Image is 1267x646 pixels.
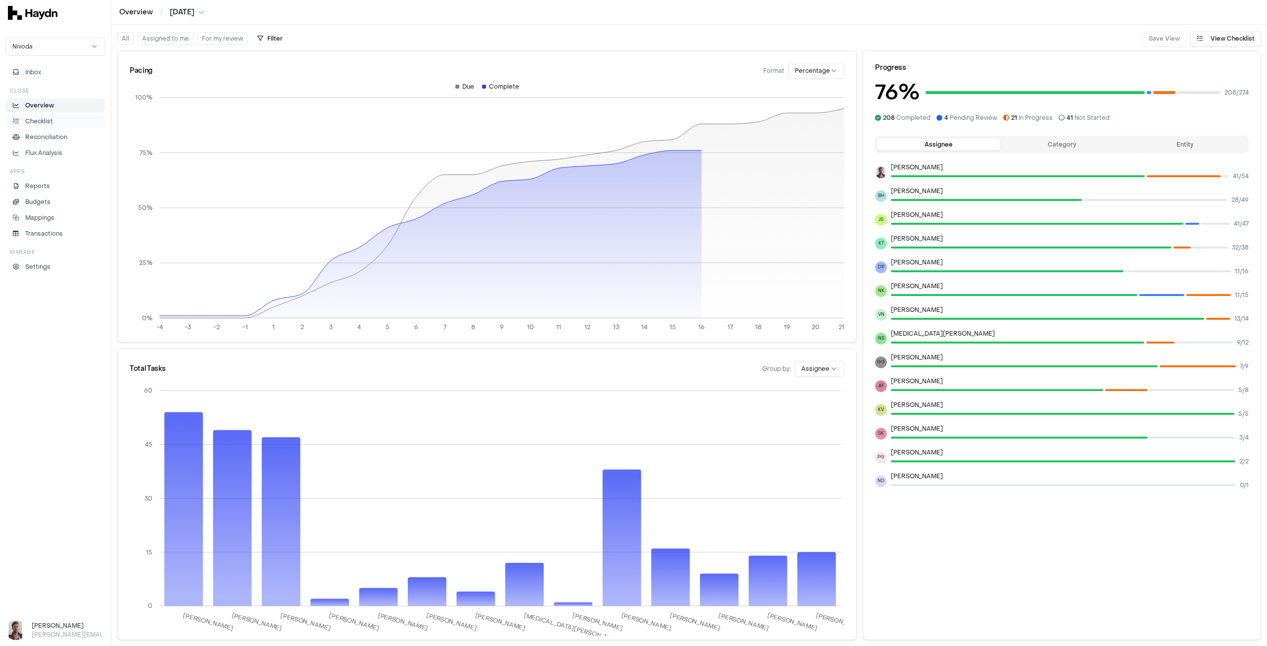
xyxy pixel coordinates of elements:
[145,495,152,502] tspan: 30
[170,7,204,17] button: [DATE]
[762,365,791,373] span: Group by:
[482,83,519,91] div: Complete
[32,621,105,630] h3: [PERSON_NAME]
[883,114,930,122] span: Completed
[135,94,152,101] tspan: 100%
[1067,114,1110,122] span: Not Started
[1011,114,1017,122] span: 21
[875,404,887,416] span: KV
[471,323,475,331] tspan: 8
[475,611,527,632] tspan: [PERSON_NAME]
[756,323,762,331] tspan: 18
[272,323,275,331] tspan: 1
[6,114,105,128] a: Checklist
[875,356,887,368] span: GG
[197,32,247,45] button: For my review
[25,182,50,191] p: Reports
[280,611,332,632] tspan: [PERSON_NAME]
[891,377,1249,385] p: [PERSON_NAME]
[25,262,50,271] p: Settings
[670,323,677,331] tspan: 15
[524,611,626,646] tspan: [MEDICAL_DATA][PERSON_NAME]
[641,323,647,331] tspan: 14
[6,227,105,241] a: Transactions
[527,323,534,331] tspan: 10
[25,117,53,126] p: Checklist
[891,353,1249,361] p: [PERSON_NAME]
[891,258,1249,266] p: [PERSON_NAME]
[728,323,733,331] tspan: 17
[25,68,41,77] span: Inbox
[891,472,1249,480] p: [PERSON_NAME]
[6,620,26,640] img: JP Smit
[812,323,820,331] tspan: 20
[613,323,619,331] tspan: 13
[1123,139,1247,150] button: Entity
[158,7,165,17] span: /
[25,149,62,157] p: Flux Analysis
[243,323,248,331] tspan: -1
[25,101,54,110] p: Overview
[138,204,152,212] tspan: 50%
[443,323,446,331] tspan: 7
[1238,410,1249,418] span: 5 / 5
[875,285,887,297] span: NK
[138,32,194,45] button: Assigned to me
[1224,89,1249,97] span: 208 / 274
[816,611,868,632] tspan: [PERSON_NAME]
[455,83,474,91] div: Due
[944,114,997,122] span: Pending Review
[500,323,504,331] tspan: 9
[357,323,361,331] tspan: 4
[585,323,590,331] tspan: 12
[146,548,152,556] tspan: 15
[300,323,304,331] tspan: 2
[377,611,429,632] tspan: [PERSON_NAME]
[6,65,105,79] button: Inbox
[1234,220,1249,228] span: 41 / 47
[875,428,887,440] span: SK
[6,211,105,225] a: Mappings
[1000,139,1123,150] button: Category
[1233,172,1249,180] span: 41 / 54
[1235,267,1249,275] span: 11 / 16
[386,323,390,331] tspan: 5
[877,139,1000,150] button: Assignee
[719,611,771,632] tspan: [PERSON_NAME]
[883,114,895,122] span: 208
[6,260,105,274] a: Settings
[1234,315,1249,323] span: 13 / 14
[875,190,887,202] span: BH
[130,66,152,76] div: Pacing
[1240,481,1249,489] span: 0 / 1
[875,451,887,463] span: PG
[1190,31,1261,47] button: View Checklist
[572,611,624,632] tspan: [PERSON_NAME]
[1235,291,1249,299] span: 11 / 15
[1239,434,1249,442] span: 3 / 4
[6,99,105,112] a: Overview
[329,323,333,331] tspan: 3
[6,146,105,160] a: Flux Analysis
[891,282,1249,290] p: [PERSON_NAME]
[1237,339,1249,347] span: 9 / 12
[213,323,220,331] tspan: -2
[144,387,152,395] tspan: 60
[140,149,152,157] tspan: 75%
[145,441,152,448] tspan: 45
[414,323,418,331] tspan: 6
[944,114,948,122] span: 4
[891,211,1249,219] p: [PERSON_NAME]
[329,611,381,632] tspan: [PERSON_NAME]
[784,323,790,331] tspan: 19
[130,364,165,374] div: Total Tasks
[6,179,105,193] a: Reports
[1239,457,1249,465] span: 2 / 2
[875,238,887,249] span: KT
[891,187,1249,195] p: [PERSON_NAME]
[119,7,153,17] a: Overview
[875,77,920,108] h3: 76 %
[139,259,152,267] tspan: 25%
[891,401,1249,409] p: [PERSON_NAME]
[1238,386,1249,394] span: 5 / 8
